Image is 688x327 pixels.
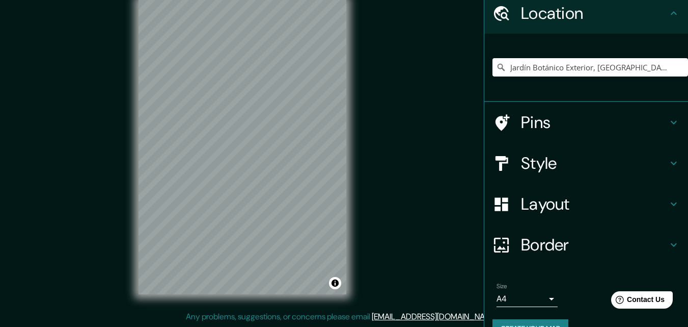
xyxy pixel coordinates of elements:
div: Border [484,224,688,265]
div: Style [484,143,688,184]
iframe: Help widget launcher [597,287,677,316]
div: Layout [484,184,688,224]
button: Toggle attribution [329,277,341,289]
a: [EMAIL_ADDRESS][DOMAIN_NAME] [372,311,498,322]
h4: Pins [521,112,668,133]
h4: Style [521,153,668,173]
label: Size [497,282,507,291]
h4: Location [521,3,668,23]
div: Pins [484,102,688,143]
input: Pick your city or area [492,58,688,77]
p: Any problems, suggestions, or concerns please email . [186,311,499,323]
h4: Layout [521,194,668,214]
div: A4 [497,291,558,307]
h4: Border [521,235,668,255]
